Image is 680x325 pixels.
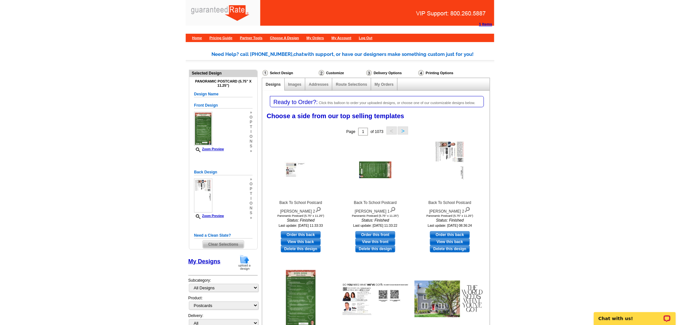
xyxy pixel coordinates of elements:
strong: 1 Items [479,22,492,27]
div: Select Design [262,70,318,78]
span: s [250,144,253,149]
a: Addresses [309,82,328,87]
a: Pricing Guide [210,36,233,40]
span: Ready to Order?: [273,99,318,105]
img: small-thumb.jpg [194,179,212,213]
a: Designs [266,82,281,87]
div: Panoramic Postcard (5.75" x 11.25") [415,214,485,217]
img: Select Design [263,70,268,76]
div: Product: [188,295,258,313]
div: Customize [318,70,366,76]
span: o [250,115,253,120]
h5: Back Design [194,169,253,175]
span: » [250,215,253,220]
img: Customize [319,70,324,76]
a: Delete this design [355,245,395,252]
span: n [250,206,253,211]
span: t [250,125,253,129]
div: Printing Options [418,70,475,76]
span: » [250,110,253,115]
span: Click this balloon to order your uploaded designs, or choose one of our customizable designs below. [319,101,475,105]
a: View this front [355,238,395,245]
span: p [250,120,253,125]
small: Last update: [DATE] 11:33:22 [353,224,398,227]
a: Home [192,36,202,40]
i: Status: Finished [340,217,411,223]
a: View this back [281,238,321,245]
a: Choose A Design [270,36,299,40]
a: Delete this design [281,245,321,252]
button: > [398,127,408,135]
a: My Orders [375,82,394,87]
img: Printing Options & Summary [418,70,424,76]
img: Back To School Postcard Maggio 2 [435,141,465,199]
img: upload-design [236,254,253,271]
span: of 1073 [371,129,383,134]
img: view design details [315,206,321,213]
a: use this design [355,231,395,238]
span: o [250,182,253,187]
a: Log Out [359,36,372,40]
a: Delete this design [430,245,470,252]
i: Status: Finished [415,217,485,223]
a: Partner Tools [240,36,263,40]
span: chat [293,51,304,57]
span: » [250,149,253,154]
div: Need Help? call [PHONE_NUMBER], with support, or have our designers make something custom just fo... [211,51,494,58]
a: Zoom Preview [194,214,224,218]
div: Back To School Postcard [PERSON_NAME] 1 [340,200,411,214]
a: Zoom Preview [194,147,224,151]
img: Delivery Options [366,70,372,76]
div: Panoramic Postcard (5.75" x 11.25") [265,214,336,217]
a: Images [288,82,301,87]
small: Last update: [DATE] 11:33:33 [279,224,323,227]
span: Choose a side from our top selling templates [267,112,404,119]
img: Back To School Postcard Maggio 1 [359,162,391,178]
span: o [250,134,253,139]
span: Page [346,129,355,134]
div: Selected Design [189,70,257,76]
a: My Orders [307,36,324,40]
h5: Front Design [194,102,253,109]
div: Back To School Postcard [PERSON_NAME] 2 [415,200,485,214]
span: t [250,191,253,196]
span: o [250,201,253,206]
a: use this design [430,231,470,238]
span: » [250,177,253,182]
div: Delivery Options [366,70,418,78]
span: n [250,139,253,144]
img: Back To School Postcard Maggio 2 [285,162,317,178]
a: use this design [281,231,321,238]
span: p [250,187,253,191]
a: My Designs [188,258,220,265]
div: Subcategory: [188,277,258,295]
img: view design details [464,206,470,213]
img: 93 Plymouth Just Sold Postcard v2 2 [340,281,411,317]
div: Panoramic Postcard (5.75" x 11.25") [340,214,411,217]
button: < [387,127,397,135]
h4: Panoramic Postcard (5.75" x 11.25") [194,79,253,88]
a: My Account [332,36,352,40]
img: small-thumb.jpg [194,112,212,146]
img: view design details [390,206,396,213]
h5: Need a Clean Slate? [194,233,253,239]
div: Back To School Postcard [PERSON_NAME] 2 [265,200,336,214]
iframe: LiveChat chat widget [590,305,680,325]
a: Route Selections [336,82,367,87]
img: 93 Plymouth Just Sold Postcard v2 1 [415,281,485,317]
span: i [250,196,253,201]
span: i [250,129,253,134]
span: s [250,211,253,215]
small: Last update: [DATE] 08:36:24 [428,224,472,227]
span: Clear Selections [203,241,244,248]
h5: Design Name [194,91,253,97]
a: View this back [430,238,470,245]
i: Status: Finished [265,217,336,223]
